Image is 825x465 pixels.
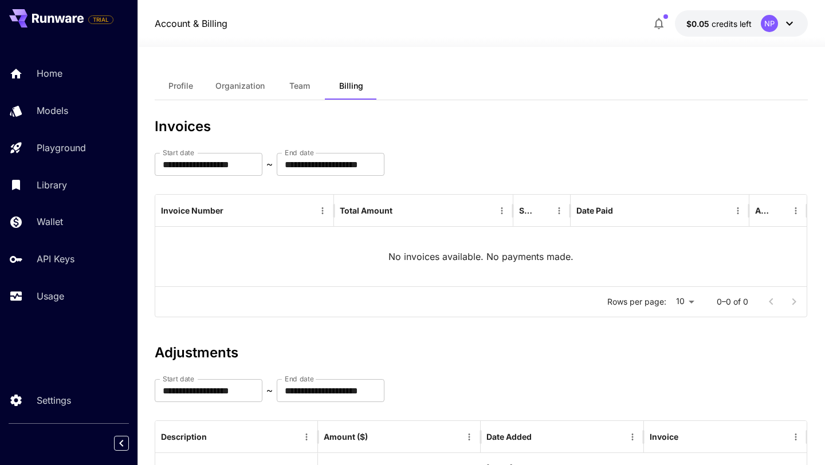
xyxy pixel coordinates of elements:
button: Sort [394,203,410,219]
h3: Adjustments [155,345,808,361]
div: Action [755,206,771,215]
span: Profile [168,81,193,91]
button: Menu [551,203,567,219]
div: Amount ($) [324,432,368,442]
button: Sort [208,429,224,445]
nav: breadcrumb [155,17,227,30]
button: Menu [298,429,315,445]
span: Add your payment card to enable full platform functionality. [88,13,113,26]
div: NP [761,15,778,32]
div: Invoice Number [161,206,223,215]
p: Settings [37,393,71,407]
div: Total Amount [340,206,392,215]
p: 0–0 of 0 [717,296,748,308]
p: API Keys [37,252,74,266]
label: Start date [163,148,194,157]
div: Date Paid [576,206,613,215]
p: Wallet [37,215,63,228]
p: Home [37,66,62,80]
p: Models [37,104,68,117]
p: Library [37,178,67,192]
div: Collapse sidebar [123,433,137,454]
button: Sort [535,203,551,219]
button: Menu [788,203,804,219]
div: Status [519,206,534,215]
span: Team [289,81,310,91]
button: Sort [614,203,630,219]
button: Menu [494,203,510,219]
div: Date Added [486,432,532,442]
div: $0.05 [686,18,752,30]
span: Organization [215,81,265,91]
button: Sort [225,203,241,219]
p: Usage [37,289,64,303]
div: Invoice [650,432,678,442]
span: credits left [712,19,752,29]
button: Menu [461,429,477,445]
button: Collapse sidebar [114,436,129,451]
button: Menu [788,429,804,445]
button: Sort [772,203,788,219]
button: Menu [730,203,746,219]
button: Menu [315,203,331,219]
div: Description [161,432,207,442]
label: End date [285,374,313,384]
span: TRIAL [89,15,113,24]
h3: Invoices [155,119,808,135]
span: $0.05 [686,19,712,29]
span: Billing [339,81,363,91]
button: Menu [624,429,641,445]
button: Sort [369,429,385,445]
p: ~ [266,157,273,171]
p: Rows per page: [607,296,666,308]
button: Sort [533,429,549,445]
p: ~ [266,384,273,397]
p: No invoices available. No payments made. [388,250,573,263]
label: Start date [163,374,194,384]
a: Account & Billing [155,17,227,30]
label: End date [285,148,313,157]
button: $0.05NP [675,10,808,37]
p: Playground [37,141,86,155]
button: Sort [679,429,696,445]
div: 10 [671,293,698,310]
